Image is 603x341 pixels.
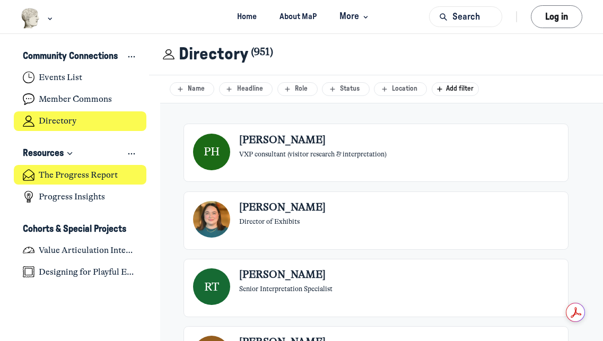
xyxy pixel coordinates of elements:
h3: Cohorts & Special Projects [23,224,126,235]
a: Member Commons [14,90,147,109]
span: [PERSON_NAME] [239,268,326,282]
button: Name [170,82,214,96]
h4: Member Commons [39,94,112,104]
div: Status [327,84,364,93]
button: Log in [531,5,582,28]
h4: Value Articulation Intensive (Cultural Leadership Lab) [39,245,137,256]
a: Directory [14,111,147,131]
span: More [339,10,371,24]
div: Name [175,84,209,93]
a: View user profile [193,268,558,305]
a: Home [228,7,266,27]
button: View space group options [126,148,138,160]
div: Headline [224,84,267,93]
h4: Designing for Playful Engagement [39,267,137,277]
button: View space group options [126,51,138,63]
div: Role [282,84,312,93]
button: Role [277,82,318,96]
button: Cohorts & Special ProjectsCollapse space [14,220,147,238]
button: Museums as Progress logo [21,7,55,30]
button: More [330,7,375,27]
a: About MaP [270,7,326,27]
button: Search [429,6,502,27]
span: VXP consultant (visitor research & interpretation) [239,150,387,159]
button: Status [322,82,369,96]
button: Location [374,82,427,96]
button: Headline [219,82,273,96]
button: ResourcesCollapse space [14,145,147,163]
h3: Resources [23,148,64,160]
div: RT [193,268,230,305]
span: [PERSON_NAME] [239,134,326,147]
a: Value Articulation Intensive (Cultural Leadership Lab) [14,240,147,260]
h3: Community Connections [23,51,118,62]
h4: Progress Insights [39,191,105,202]
div: Collapse space [64,148,76,160]
a: View user profile [193,134,558,170]
h4: The Progress Report [39,170,118,180]
span: Add filter [446,85,478,92]
a: Progress Insights [14,187,147,206]
button: Add filter [432,82,479,96]
div: PH [193,134,230,170]
header: Page Header [149,34,603,75]
span: Senior Interpretation Specialist [239,284,333,293]
p: (951) [251,44,273,60]
img: Museums as Progress logo [21,8,40,29]
a: View user profile [193,201,558,238]
h4: Directory [39,116,76,126]
a: Designing for Playful Engagement [14,262,147,282]
a: Events List [14,68,147,88]
h4: Events List [39,72,82,83]
h1: Directory [179,44,249,64]
button: Community ConnectionsCollapse space [14,48,147,66]
a: The Progress Report [14,165,147,185]
div: Location [379,84,422,93]
span: Director of Exhibits [239,217,300,226]
span: [PERSON_NAME] [239,201,326,215]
